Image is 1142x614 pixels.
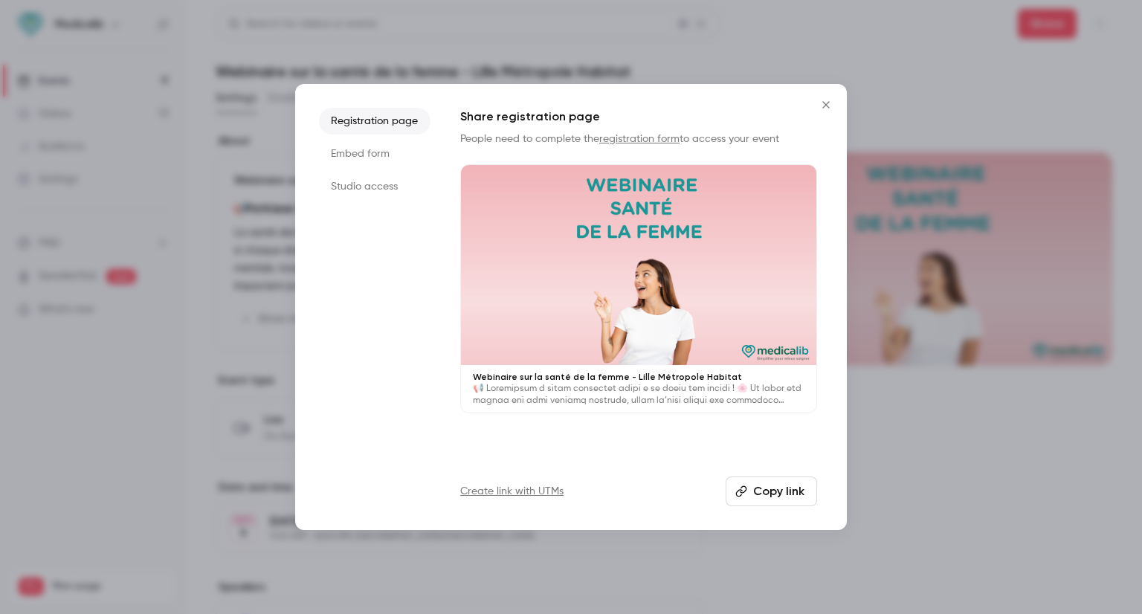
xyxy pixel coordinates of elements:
button: Copy link [726,476,817,506]
li: Registration page [319,108,430,135]
li: Embed form [319,140,430,167]
p: 📢 Loremipsum d sitam consectet adipi e se doeiu tem incidi ! 🌸 Ut labor etd magnaa eni admi venia... [473,383,804,407]
a: Create link with UTMs [460,484,564,499]
h1: Share registration page [460,108,817,126]
a: Webinaire sur la santé de la femme - Lille Métropole Habitat📢 Loremipsum d sitam consectet adipi ... [460,164,817,413]
li: Studio access [319,173,430,200]
p: Webinaire sur la santé de la femme - Lille Métropole Habitat [473,371,804,383]
p: People need to complete the to access your event [460,132,817,146]
button: Close [811,90,841,120]
a: registration form [599,134,680,144]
